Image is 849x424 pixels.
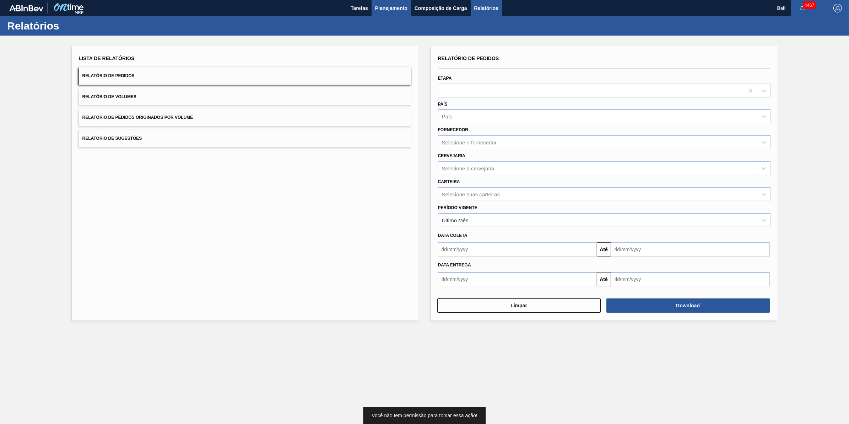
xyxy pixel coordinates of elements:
[415,4,467,12] span: Composição de Carga
[438,76,452,81] label: Etapa
[438,179,460,184] label: Carteira
[438,127,468,132] label: Fornecedor
[611,272,770,286] input: dd/mm/yyyy
[437,298,601,313] button: Limpar
[803,1,816,9] span: 4467
[438,102,448,107] label: País
[791,3,814,13] button: Notificações
[79,55,135,61] span: Lista de Relatórios
[82,136,142,141] span: Relatório de Sugestões
[442,165,494,171] div: Selecione a cervejaria
[438,263,471,267] span: Data entrega
[375,4,407,12] span: Planejamento
[9,5,43,11] img: TNhmsLtSVTkK8tSr43FrP2fwEKptu5GPRR3wAAAABJRU5ErkJggg==
[438,272,597,286] input: dd/mm/yyyy
[438,153,465,158] label: Cervejaria
[611,242,770,256] input: dd/mm/yyyy
[442,113,453,120] div: País
[442,139,497,145] div: Selecione o fornecedor
[438,55,499,61] span: Relatório de Pedidos
[606,298,770,313] button: Download
[79,67,411,85] button: Relatório de Pedidos
[351,4,368,12] span: Tarefas
[474,4,498,12] span: Relatórios
[442,191,500,197] div: Selecione suas carteiras
[79,88,411,106] button: Relatório de Volumes
[438,233,467,238] span: Data coleta
[597,272,611,286] button: Até
[833,4,842,12] img: Logout
[442,217,469,223] div: Último Mês
[82,73,135,78] span: Relatório de Pedidos
[79,130,411,147] button: Relatório de Sugestões
[79,109,411,126] button: Relatório de Pedidos Originados por Volume
[372,413,477,418] span: Você não tem permissão para tomar essa ação!
[7,22,133,30] h1: Relatórios
[82,115,193,120] span: Relatório de Pedidos Originados por Volume
[438,242,597,256] input: dd/mm/yyyy
[438,205,477,210] label: Período Vigente
[597,242,611,256] button: Até
[82,94,136,99] span: Relatório de Volumes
